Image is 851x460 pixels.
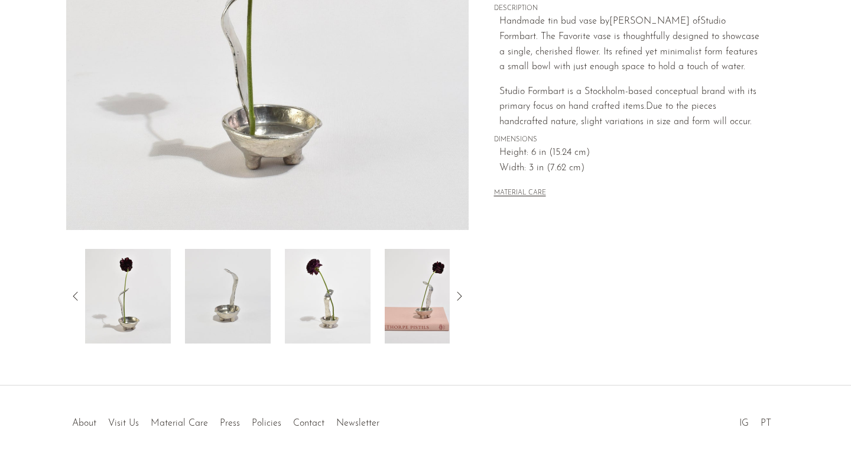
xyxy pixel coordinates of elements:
a: Visit Us [108,419,139,428]
span: [PERSON_NAME] of [609,17,700,26]
a: About [72,419,96,428]
span: Width: 3 in (7.62 cm) [499,161,760,176]
img: Favorite Vase [85,249,171,344]
span: Height: 6 in (15.24 cm) [499,145,760,161]
span: Studio Formbart is a Stockholm-based conceptual brand with its primary focus on hand crafted items. [499,87,756,112]
a: IG [739,419,749,428]
a: PT [761,419,771,428]
a: Press [220,419,240,428]
img: Favorite Vase [285,249,371,344]
span: DESCRIPTION [494,4,760,14]
img: Favorite Vase [385,249,470,344]
ul: Social Medias [733,409,777,432]
a: Policies [252,419,281,428]
img: Favorite Vase [185,249,271,344]
span: DIMENSIONS [494,135,760,145]
ul: Quick links [66,409,385,432]
p: Handmade tin bud vase by Studio Formbart. The Favorite vase is thoughtfully designed to showcase ... [499,14,760,74]
button: MATERIAL CARE [494,189,546,198]
a: Contact [293,419,324,428]
p: Due to the pieces handcrafted nature, slight variations in size and form will occur. [499,85,760,130]
a: Material Care [151,419,208,428]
